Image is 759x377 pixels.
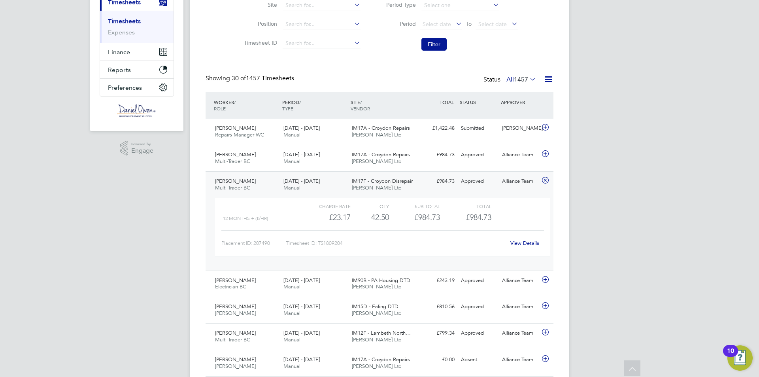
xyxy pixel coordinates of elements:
div: [PERSON_NAME] [499,122,540,135]
span: [PERSON_NAME] Ltd [352,310,402,316]
button: Reports [100,61,174,78]
div: Timesheet ID: TS1809204 [286,237,505,250]
div: WORKER [212,95,280,116]
div: Alliance Team [499,353,540,366]
span: VENDOR [351,105,370,112]
span: Finance [108,48,130,56]
div: Alliance Team [499,148,540,161]
div: Alliance Team [499,274,540,287]
span: Repairs Manager WC [215,131,264,138]
span: [DATE] - [DATE] [283,178,320,184]
span: Multi-Trader BC [215,336,250,343]
span: To [464,19,474,29]
span: Select date [478,21,507,28]
label: Site [242,1,277,8]
div: £810.56 [417,300,458,313]
span: [PERSON_NAME] [215,330,256,336]
div: Approved [458,175,499,188]
span: [PERSON_NAME] [215,178,256,184]
div: £1,422.48 [417,122,458,135]
span: TYPE [282,105,293,112]
span: IM17A - Croydon Repairs [352,125,410,131]
span: Manual [283,363,300,369]
span: TOTAL [440,99,454,105]
input: Search for... [283,19,361,30]
div: Charge rate [300,201,351,211]
span: Select date [423,21,451,28]
a: Go to home page [100,104,174,117]
span: Reports [108,66,131,74]
div: Submitted [458,122,499,135]
div: Alliance Team [499,327,540,340]
span: IM17F - Croydon Disrepair [352,178,413,184]
span: [DATE] - [DATE] [283,303,320,310]
div: APPROVER [499,95,540,109]
div: £984.73 [417,175,458,188]
div: Status [483,74,538,85]
span: Manual [283,158,300,165]
input: Search for... [283,38,361,49]
div: Approved [458,300,499,313]
div: Showing [206,74,296,83]
span: Preferences [108,84,142,91]
span: 12 Months + (£/HR) [223,216,268,221]
span: IM90B - PA Housing DTD [352,277,410,284]
div: Timesheets [100,11,174,43]
span: Manual [283,131,300,138]
span: [PERSON_NAME] [215,303,256,310]
div: £984.73 [417,148,458,161]
span: 30 of [232,74,246,82]
span: ROLE [214,105,226,112]
span: IM12F - Lambeth North… [352,330,411,336]
label: Timesheet ID [242,39,277,46]
div: Approved [458,148,499,161]
span: [PERSON_NAME] [215,363,256,369]
button: Filter [421,38,447,51]
span: [PERSON_NAME] Ltd [352,131,402,138]
a: Powered byEngage [120,141,154,156]
label: All [506,76,536,83]
button: Finance [100,43,174,61]
span: [DATE] - [DATE] [283,330,320,336]
div: Alliance Team [499,175,540,188]
span: Engage [131,148,153,154]
span: [PERSON_NAME] Ltd [352,283,402,290]
button: Open Resource Center, 10 new notifications [727,345,753,371]
span: [PERSON_NAME] [215,356,256,363]
div: Approved [458,274,499,287]
span: [PERSON_NAME] [215,277,256,284]
img: danielowen-logo-retina.png [117,104,157,117]
div: Approved [458,327,499,340]
span: [PERSON_NAME] Ltd [352,158,402,165]
span: [DATE] - [DATE] [283,356,320,363]
div: SITE [349,95,417,116]
span: [DATE] - [DATE] [283,151,320,158]
span: / [234,99,236,105]
span: IM17A - Croydon Repairs [352,356,410,363]
span: Electrician BC [215,283,246,290]
span: [DATE] - [DATE] [283,125,320,131]
div: Sub Total [389,201,440,211]
span: 1457 [514,76,528,83]
div: STATUS [458,95,499,109]
span: Manual [283,310,300,316]
span: IM15D - Ealing DTD [352,303,398,310]
div: £984.73 [389,211,440,224]
span: Manual [283,336,300,343]
span: [PERSON_NAME] Ltd [352,363,402,369]
div: PERIOD [280,95,349,116]
div: £799.34 [417,327,458,340]
span: Multi-Trader BC [215,184,250,191]
span: Powered by [131,141,153,148]
label: Period [380,20,416,27]
div: Absent [458,353,499,366]
span: £984.73 [466,212,491,222]
button: Preferences [100,79,174,96]
span: Manual [283,184,300,191]
label: Period Type [380,1,416,8]
div: Alliance Team [499,300,540,313]
span: / [299,99,301,105]
span: [PERSON_NAME] Ltd [352,336,402,343]
label: Position [242,20,277,27]
span: [PERSON_NAME] Ltd [352,184,402,191]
